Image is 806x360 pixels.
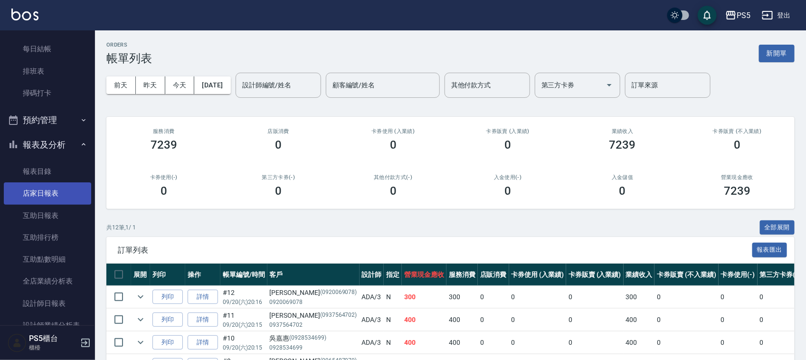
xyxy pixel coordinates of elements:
th: 第三方卡券(-) [758,264,803,286]
h2: 業績收入 [577,128,669,134]
p: 櫃檯 [29,343,77,352]
th: 展開 [131,264,150,286]
td: N [384,286,402,308]
button: 預約管理 [4,108,91,133]
td: N [384,332,402,354]
td: 0 [654,332,718,354]
th: 營業現金應收 [402,264,446,286]
td: 300 [446,286,478,308]
h3: 0 [390,184,397,198]
button: 昨天 [136,76,165,94]
button: 全部展開 [760,220,795,235]
button: expand row [133,313,148,327]
p: 共 12 筆, 1 / 1 [106,223,136,232]
th: 指定 [384,264,402,286]
a: 設計師業績分析表 [4,314,91,336]
a: 全店業績分析表 [4,270,91,292]
button: Open [602,77,617,93]
p: 09/20 (六) 20:15 [223,321,265,329]
td: 400 [446,309,478,331]
h2: 入金儲值 [577,174,669,180]
th: 卡券販賣 (不入業績) [654,264,718,286]
th: 服務消費 [446,264,478,286]
a: 掃碼打卡 [4,82,91,104]
th: 卡券販賣 (入業績) [566,264,624,286]
h2: 營業現金應收 [692,174,784,180]
img: Person [8,333,27,352]
h3: 0 [734,138,740,152]
a: 互助排行榜 [4,227,91,248]
a: 互助日報表 [4,205,91,227]
p: 0928534699 [270,343,357,352]
h3: 0 [275,138,282,152]
button: PS5 [721,6,754,25]
td: 0 [478,309,509,331]
h2: 入金使用(-) [462,174,554,180]
a: 詳情 [188,313,218,327]
a: 詳情 [188,290,218,304]
p: 09/20 (六) 20:16 [223,298,265,306]
td: 400 [446,332,478,354]
a: 詳情 [188,335,218,350]
a: 店家日報表 [4,182,91,204]
p: (0928534699) [290,333,327,343]
h3: 7239 [724,184,750,198]
td: 0 [509,332,567,354]
div: [PERSON_NAME] [270,288,357,298]
td: 0 [719,332,758,354]
button: 列印 [152,313,183,327]
h3: 0 [275,184,282,198]
td: 0 [719,286,758,308]
h3: 服務消費 [118,128,210,134]
a: 排班表 [4,60,91,82]
button: 列印 [152,290,183,304]
button: 報表匯出 [752,243,787,257]
button: 列印 [152,335,183,350]
th: 卡券使用(-) [719,264,758,286]
td: 0 [509,309,567,331]
td: ADA /3 [360,309,384,331]
th: 列印 [150,264,185,286]
p: 09/20 (六) 20:15 [223,343,265,352]
th: 客戶 [267,264,360,286]
p: (0937564702) [320,311,357,321]
th: 店販消費 [478,264,509,286]
h2: 店販消費 [233,128,325,134]
td: 0 [758,332,803,354]
td: 0 [758,286,803,308]
td: 0 [566,332,624,354]
h5: PS5櫃台 [29,334,77,343]
h2: 卡券使用 (入業績) [347,128,439,134]
a: 互助點數明細 [4,248,91,270]
td: 300 [624,286,655,308]
h2: 卡券販賣 (不入業績) [692,128,784,134]
td: 0 [566,309,624,331]
td: 0 [758,309,803,331]
button: 今天 [165,76,195,94]
button: 報表及分析 [4,133,91,157]
th: 操作 [185,264,220,286]
a: 每日結帳 [4,38,91,60]
h3: 0 [390,138,397,152]
a: 報表匯出 [752,245,787,254]
button: expand row [133,290,148,304]
h2: 第三方卡券(-) [233,174,325,180]
h3: 7239 [151,138,177,152]
td: N [384,309,402,331]
td: 0 [566,286,624,308]
h2: 其他付款方式(-) [347,174,439,180]
h3: 0 [619,184,626,198]
td: #10 [220,332,267,354]
td: 400 [624,309,655,331]
a: 設計師日報表 [4,293,91,314]
h3: 0 [504,138,511,152]
div: PS5 [737,9,750,21]
h3: 帳單列表 [106,52,152,65]
th: 設計師 [360,264,384,286]
th: 業績收入 [624,264,655,286]
td: 300 [402,286,446,308]
h2: 卡券使用(-) [118,174,210,180]
h2: ORDERS [106,42,152,48]
button: 新開單 [759,45,795,62]
button: 前天 [106,76,136,94]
